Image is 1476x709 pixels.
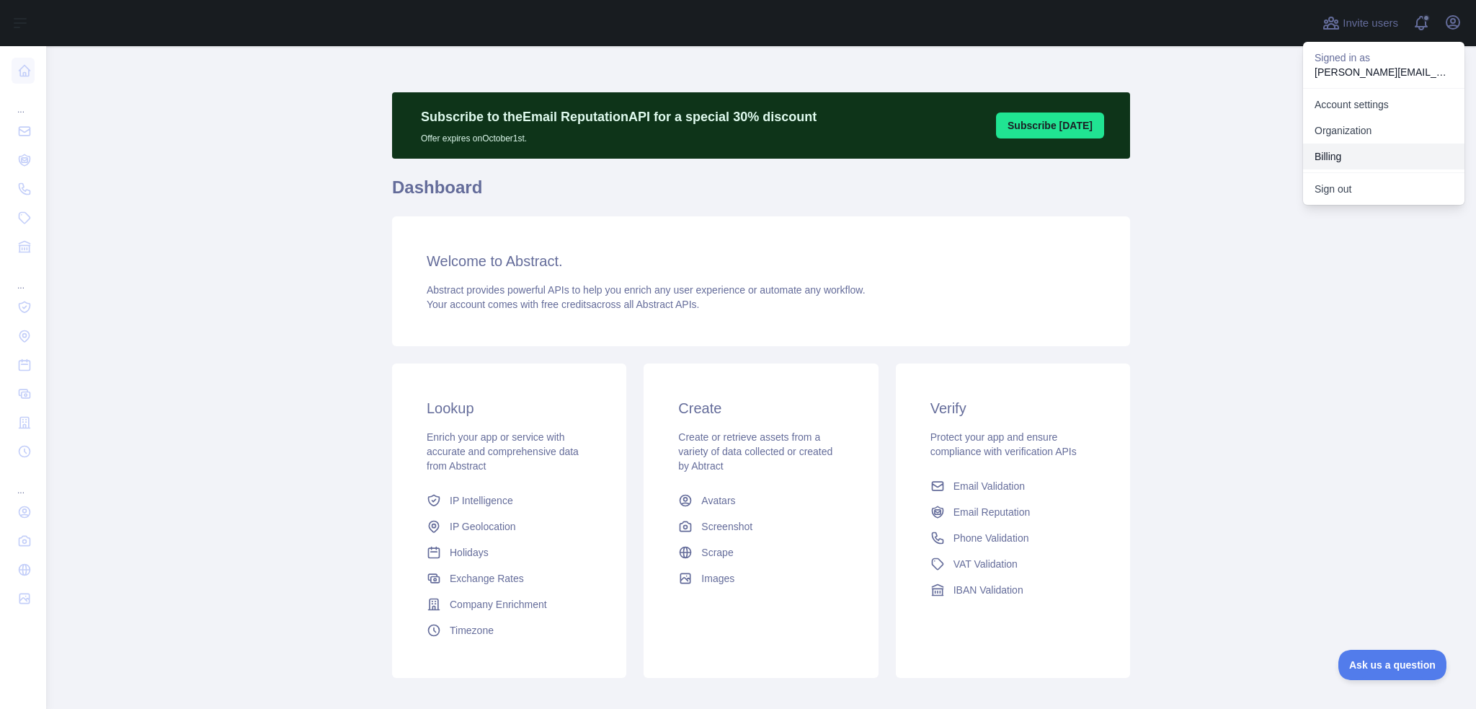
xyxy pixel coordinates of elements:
a: Email Validation [925,473,1101,499]
div: ... [12,263,35,291]
h1: Dashboard [392,176,1130,211]
h3: Verify [930,398,1095,418]
span: Invite users [1343,15,1398,32]
span: Protect your app and ensure compliance with verification APIs [930,431,1077,457]
span: Exchange Rates [450,571,524,586]
a: VAT Validation [925,551,1101,577]
span: Create or retrieve assets from a variety of data collected or created by Abtract [678,431,832,472]
h3: Welcome to Abstract. [427,251,1095,271]
a: Scrape [672,540,849,565]
button: Subscribe [DATE] [996,113,1104,138]
button: Invite users [1320,12,1401,35]
a: Account settings [1303,92,1464,118]
a: IP Geolocation [421,514,597,540]
span: Images [701,571,734,586]
a: Organization [1303,118,1464,144]
h3: Lookup [427,398,592,418]
span: VAT Validation [953,557,1018,571]
a: Holidays [421,540,597,565]
p: [PERSON_NAME][EMAIL_ADDRESS][DOMAIN_NAME] [1315,65,1453,79]
span: Email Validation [953,479,1025,493]
a: Company Enrichment [421,591,597,617]
span: IP Intelligence [450,493,513,508]
span: Timezone [450,623,494,638]
a: Phone Validation [925,525,1101,551]
span: Holidays [450,545,489,560]
a: Images [672,565,849,591]
iframe: Toggle Customer Support [1338,650,1447,680]
h3: Create [678,398,843,418]
span: Company Enrichment [450,597,547,612]
span: Avatars [701,493,735,508]
span: Scrape [701,545,733,560]
a: IP Intelligence [421,488,597,514]
p: Subscribe to the Email Reputation API for a special 30 % discount [421,107,817,127]
span: Enrich your app or service with accurate and comprehensive data from Abstract [427,431,579,472]
span: IP Geolocation [450,519,516,534]
span: IBAN Validation [953,583,1023,597]
p: Signed in as [1315,50,1453,65]
span: Email Reputation [953,505,1031,519]
span: Abstract provides powerful APIs to help you enrich any user experience or automate any workflow. [427,284,866,296]
div: ... [12,87,35,115]
div: ... [12,467,35,496]
span: Phone Validation [953,531,1029,545]
span: free credits [541,299,591,310]
p: Offer expires on October 1st. [421,127,817,144]
a: Exchange Rates [421,565,597,591]
a: IBAN Validation [925,577,1101,603]
a: Screenshot [672,514,849,540]
button: Billing [1303,144,1464,169]
span: Screenshot [701,519,752,534]
span: Your account comes with across all Abstract APIs. [427,299,699,310]
a: Timezone [421,617,597,643]
button: Sign out [1303,176,1464,202]
a: Avatars [672,488,849,514]
a: Email Reputation [925,499,1101,525]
